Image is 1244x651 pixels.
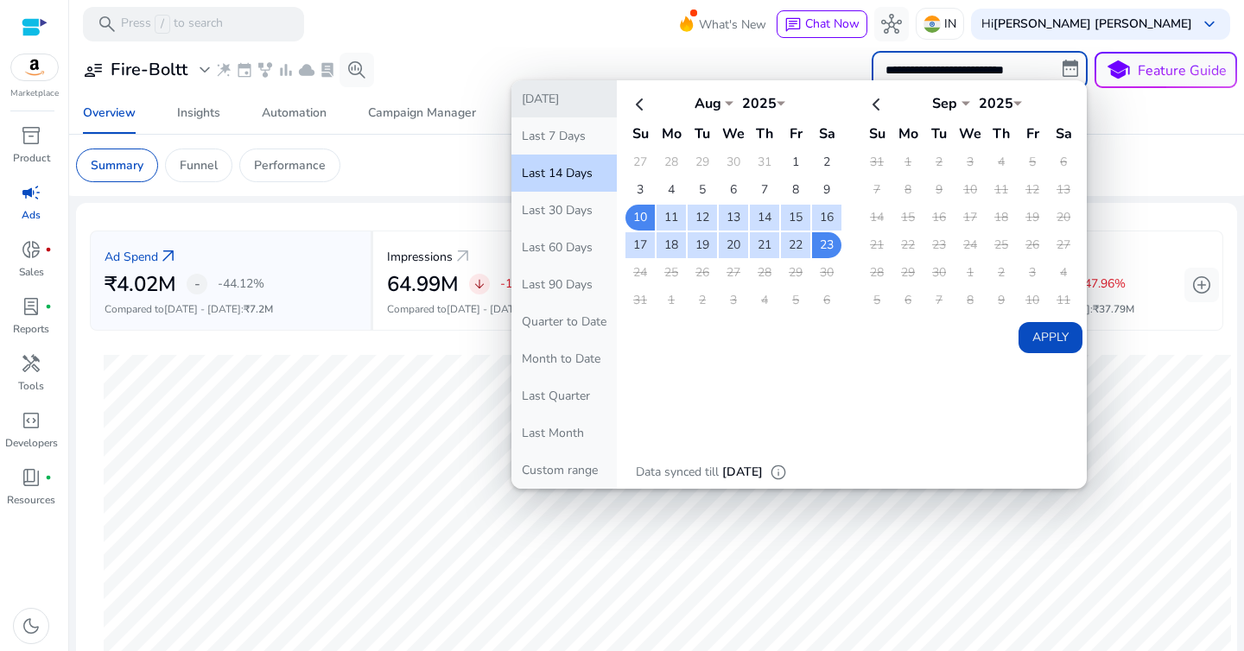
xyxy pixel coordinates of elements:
[511,229,617,266] button: Last 60 Days
[923,16,941,33] img: in.svg
[699,9,766,40] span: What's New
[45,303,52,310] span: fiber_manual_record
[13,150,50,166] p: Product
[91,156,143,174] p: Summary
[105,248,158,266] p: Ad Spend
[387,248,453,266] p: Impressions
[277,61,295,79] span: bar_chart
[21,467,41,488] span: book_4
[244,302,273,316] span: ₹7.2M
[1106,58,1131,83] span: school
[1019,322,1082,353] button: Apply
[21,296,41,317] span: lab_profile
[511,80,617,117] button: [DATE]
[340,53,374,87] button: search_insights
[83,107,136,119] div: Overview
[121,15,223,34] p: Press to search
[45,246,52,253] span: fiber_manual_record
[511,452,617,489] button: Custom range
[11,54,58,80] img: amazon.svg
[155,15,170,34] span: /
[918,94,970,113] div: Sep
[500,278,547,290] p: -18.46%
[22,207,41,223] p: Ads
[194,274,200,294] span: -
[262,107,327,119] div: Automation
[1095,52,1237,88] button: schoolFeature Guide
[944,9,956,39] p: IN
[682,94,733,113] div: Aug
[18,378,44,394] p: Tools
[473,277,486,291] span: arrow_downward
[1199,14,1220,35] span: keyboard_arrow_down
[1079,278,1126,290] p: -47.96%
[770,464,787,481] span: info
[215,61,232,79] span: wand_stars
[511,414,617,452] button: Last Month
[970,94,1022,113] div: 2025
[19,264,44,280] p: Sales
[319,61,336,79] span: lab_profile
[1138,60,1227,81] p: Feature Guide
[387,272,459,297] h2: 64.99M
[83,60,104,80] span: user_attributes
[254,156,326,174] p: Performance
[21,239,41,260] span: donut_small
[511,192,617,229] button: Last 30 Days
[105,301,357,317] p: Compared to :
[993,16,1192,32] b: [PERSON_NAME] [PERSON_NAME]
[874,7,909,41] button: hub
[194,60,215,80] span: expand_more
[511,155,617,192] button: Last 14 Days
[298,61,315,79] span: cloud
[180,156,218,174] p: Funnel
[21,182,41,203] span: campaign
[805,16,860,32] span: Chat Now
[368,107,476,119] div: Campaign Manager
[387,301,640,317] p: Compared to :
[13,321,49,337] p: Reports
[1184,268,1219,302] button: add_circle
[21,616,41,636] span: dark_mode
[511,340,617,377] button: Month to Date
[257,61,274,79] span: family_history
[722,463,763,482] p: [DATE]
[111,60,187,80] h3: Fire-Boltt
[177,107,220,119] div: Insights
[164,302,241,316] span: [DATE] - [DATE]
[447,302,524,316] span: [DATE] - [DATE]
[7,492,55,508] p: Resources
[777,10,867,38] button: chatChat Now
[1093,302,1134,316] span: ₹37.79M
[346,60,367,80] span: search_insights
[105,272,176,297] h2: ₹4.02M
[97,14,117,35] span: search
[236,61,253,79] span: event
[784,16,802,34] span: chat
[218,278,264,290] p: -44.12%
[45,474,52,481] span: fiber_manual_record
[511,303,617,340] button: Quarter to Date
[10,87,59,100] p: Marketplace
[511,266,617,303] button: Last 90 Days
[5,435,58,451] p: Developers
[636,463,719,482] p: Data synced till
[158,246,179,267] a: arrow_outward
[1191,275,1212,295] span: add_circle
[21,410,41,431] span: code_blocks
[733,94,785,113] div: 2025
[511,377,617,414] button: Last Quarter
[21,353,41,374] span: handyman
[21,125,41,146] span: inventory_2
[981,18,1192,30] p: Hi
[881,14,902,35] span: hub
[453,246,473,267] a: arrow_outward
[511,117,617,155] button: Last 7 Days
